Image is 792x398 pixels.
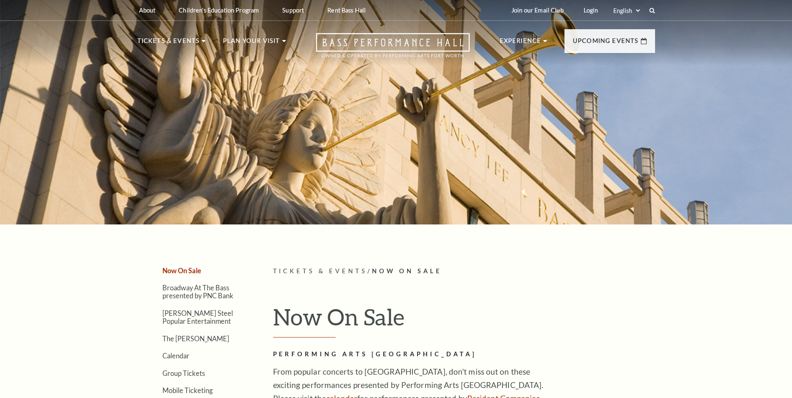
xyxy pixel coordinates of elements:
[162,309,233,325] a: [PERSON_NAME] Steel Popular Entertainment
[273,349,544,360] h2: Performing Arts [GEOGRAPHIC_DATA]
[162,335,229,343] a: The [PERSON_NAME]
[282,7,304,14] p: Support
[137,36,200,51] p: Tickets & Events
[223,36,280,51] p: Plan Your Visit
[327,7,366,14] p: Rent Bass Hall
[162,386,213,394] a: Mobile Ticketing
[162,267,201,275] a: Now On Sale
[573,36,639,51] p: Upcoming Events
[372,267,442,275] span: Now On Sale
[179,7,259,14] p: Children's Education Program
[273,266,655,277] p: /
[139,7,156,14] p: About
[500,36,541,51] p: Experience
[273,267,368,275] span: Tickets & Events
[162,369,205,377] a: Group Tickets
[162,284,233,300] a: Broadway At The Bass presented by PNC Bank
[612,7,641,15] select: Select:
[162,352,190,360] a: Calendar
[273,303,655,338] h1: Now On Sale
